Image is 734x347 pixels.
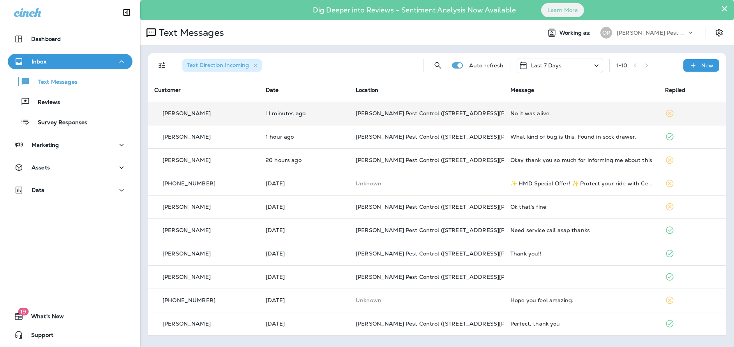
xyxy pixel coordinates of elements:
p: Sep 24, 2025 01:56 PM [266,180,343,187]
p: Survey Responses [30,119,87,127]
div: Perfect, thank you [510,321,653,327]
button: Settings [712,26,726,40]
span: What's New [23,313,64,322]
p: Dashboard [31,36,61,42]
p: Last 7 Days [531,62,562,69]
button: Collapse Sidebar [116,5,138,20]
span: [PERSON_NAME] Pest Control ([STREET_ADDRESS][PERSON_NAME]) [356,227,549,234]
p: Sep 19, 2025 12:32 PM [266,321,343,327]
div: Okay thank you so much for informing me about this [510,157,653,163]
button: Close [721,2,728,15]
span: [PERSON_NAME] Pest Control ([STREET_ADDRESS][PERSON_NAME]) [356,203,549,210]
p: Text Messages [30,79,78,86]
span: [PERSON_NAME] Pest Control ([STREET_ADDRESS][PERSON_NAME]) [356,157,549,164]
span: 19 [18,308,28,315]
span: [PERSON_NAME] Pest Control ([STREET_ADDRESS][PERSON_NAME]) [356,320,549,327]
p: Sep 22, 2025 09:51 AM [266,250,343,257]
span: Message [510,86,534,93]
p: Text Messages [156,27,224,39]
span: Support [23,332,53,341]
button: Filters [154,58,170,73]
div: Need service call asap thanks [510,227,653,233]
span: Replied [665,86,685,93]
span: Location [356,86,378,93]
button: Marketing [8,137,132,153]
p: Auto refresh [469,62,504,69]
p: Dig Deeper into Reviews - Sentiment Analysis Now Available [290,9,538,11]
button: Data [8,182,132,198]
p: Sep 25, 2025 06:39 PM [266,157,343,163]
span: Text Direction : Incoming [187,62,249,69]
p: Assets [32,164,50,171]
p: Sep 20, 2025 09:56 AM [266,297,343,303]
div: Text Direction:Incoming [182,59,262,72]
p: Sep 22, 2025 06:35 AM [266,274,343,280]
button: Support [8,327,132,343]
p: This customer does not have a last location and the phone number they messaged is not assigned to... [356,180,498,187]
p: Inbox [32,58,46,65]
p: [PERSON_NAME] [162,157,211,163]
div: No it was alive. [510,110,653,116]
p: [PHONE_NUMBER] [162,297,215,303]
span: Date [266,86,279,93]
p: Reviews [30,99,60,106]
button: Dashboard [8,31,132,47]
div: What kind of bug is this. Found in sock drawer. [510,134,653,140]
span: [PERSON_NAME] Pest Control ([STREET_ADDRESS][PERSON_NAME]) [356,133,549,140]
button: Assets [8,160,132,175]
p: [PERSON_NAME] [162,321,211,327]
p: Sep 23, 2025 08:28 AM [266,204,343,210]
p: [PHONE_NUMBER] [162,180,215,187]
p: [PERSON_NAME] [162,134,211,140]
p: This customer does not have a last location and the phone number they messaged is not assigned to... [356,297,498,303]
div: OP [600,27,612,39]
p: Sep 26, 2025 02:03 PM [266,134,343,140]
p: [PERSON_NAME] [162,204,211,210]
p: [PERSON_NAME] [162,227,211,233]
span: Customer [154,86,181,93]
span: [PERSON_NAME] Pest Control ([STREET_ADDRESS][PERSON_NAME]) [356,273,549,280]
span: [PERSON_NAME] Pest Control ([STREET_ADDRESS][PERSON_NAME]) [356,110,549,117]
p: New [701,62,713,69]
p: [PERSON_NAME] Pest Control [617,30,687,36]
p: Marketing [32,142,59,148]
button: Learn More [541,3,584,17]
div: 1 - 10 [616,62,628,69]
button: Survey Responses [8,114,132,130]
p: Sep 26, 2025 03:19 PM [266,110,343,116]
div: Ok that's fine [510,204,653,210]
p: [PERSON_NAME] [162,110,211,116]
div: ✨ HMD Special Offer! ✨ Protect your ride with Ceramic Windshield Tint for just $125 (70% only). ⏳... [510,180,653,187]
div: Hope you feel amazing. [510,297,653,303]
button: Text Messages [8,73,132,90]
span: Working as: [559,30,593,36]
button: 19What's New [8,308,132,324]
button: Inbox [8,54,132,69]
button: Search Messages [430,58,446,73]
button: Reviews [8,93,132,110]
div: Thank you!! [510,250,653,257]
p: Data [32,187,45,193]
span: [PERSON_NAME] Pest Control ([STREET_ADDRESS][PERSON_NAME]) [356,250,549,257]
p: [PERSON_NAME] [162,250,211,257]
p: [PERSON_NAME] [162,274,211,280]
p: Sep 22, 2025 06:37 PM [266,227,343,233]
